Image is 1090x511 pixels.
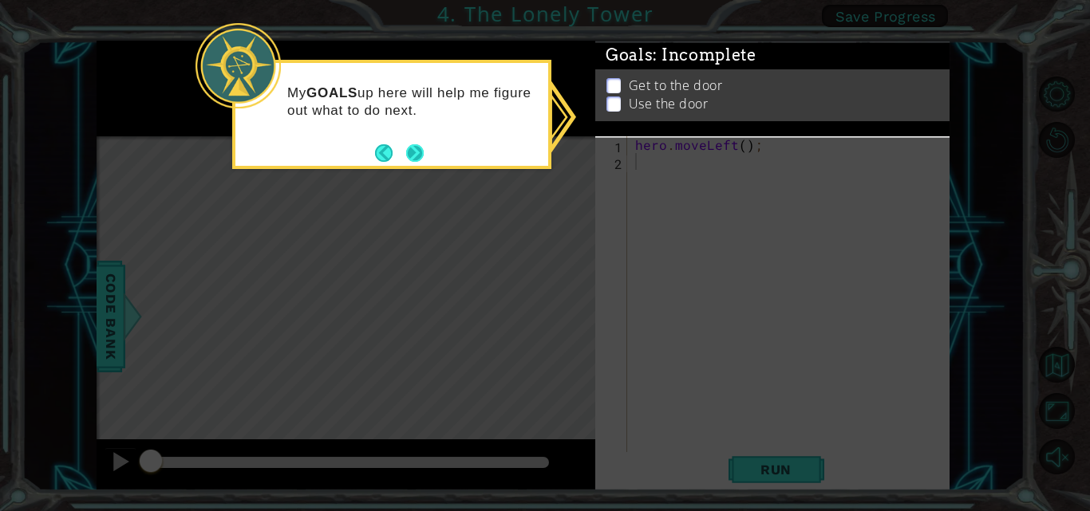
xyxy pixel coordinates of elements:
p: Use the door [629,93,709,111]
p: Get to the door [629,75,722,92]
span: Goals [606,43,756,63]
button: Next [402,140,428,166]
span: : Incomplete [653,43,756,62]
button: Back [375,144,406,162]
strong: GOALS [306,85,357,100]
p: My up here will help me figure out what to do next. [287,85,537,120]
